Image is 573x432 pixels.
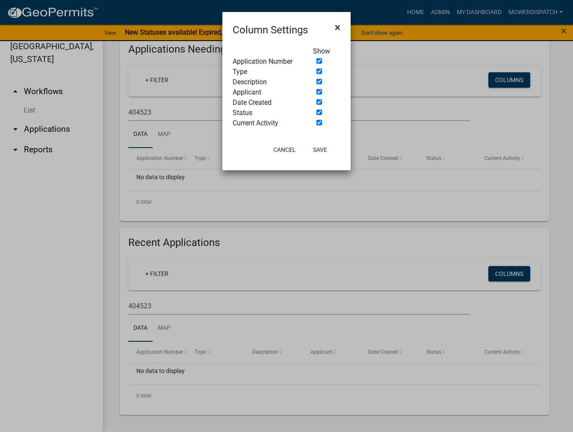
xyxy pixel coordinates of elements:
button: Save [306,142,334,157]
div: Type [226,67,307,77]
div: Application Number [226,56,307,67]
div: Status [226,108,307,118]
h4: Column Settings [233,22,308,38]
button: Close [328,15,347,39]
span: × [335,21,340,33]
div: Date Created [226,98,307,108]
div: Current Activity [226,118,307,128]
div: Description [226,77,307,87]
button: Cancel [266,142,303,157]
div: Show [307,46,347,56]
div: Applicant [226,87,307,98]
